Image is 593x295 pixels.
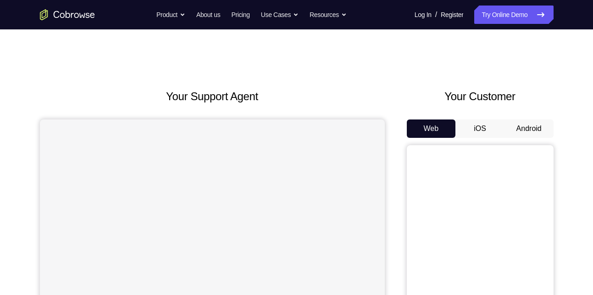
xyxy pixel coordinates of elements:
[407,88,554,105] h2: Your Customer
[455,119,504,138] button: iOS
[40,9,95,20] a: Go to the home page
[415,6,432,24] a: Log In
[310,6,347,24] button: Resources
[474,6,553,24] a: Try Online Demo
[231,6,249,24] a: Pricing
[435,9,437,20] span: /
[40,88,385,105] h2: Your Support Agent
[156,6,185,24] button: Product
[441,6,463,24] a: Register
[261,6,299,24] button: Use Cases
[196,6,220,24] a: About us
[407,119,456,138] button: Web
[504,119,554,138] button: Android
